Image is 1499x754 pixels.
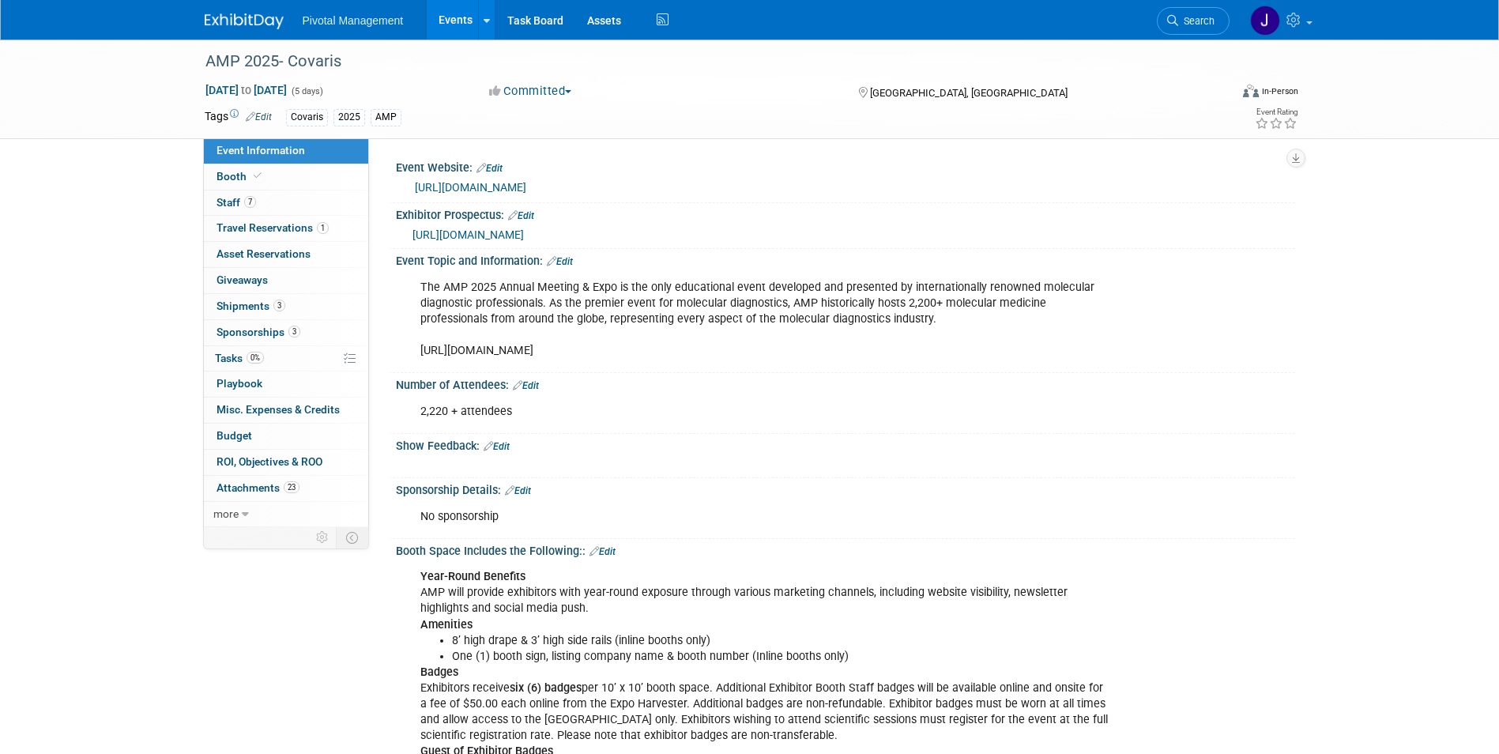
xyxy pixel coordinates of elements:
div: AMP 2025- Covaris [200,47,1206,76]
b: Badges [420,665,458,679]
div: Sponsorship Details: [396,478,1295,499]
a: Asset Reservations [204,242,368,267]
b: Amenities [420,618,473,631]
span: Attachments [217,481,299,494]
b: six (6) badges [510,681,582,695]
span: Pivotal Management [303,14,404,27]
a: Playbook [204,371,368,397]
a: Budget [204,424,368,449]
span: 3 [288,326,300,337]
a: more [204,502,368,527]
a: Attachments23 [204,476,368,501]
span: 3 [273,300,285,311]
span: [DATE] [DATE] [205,83,288,97]
div: Number of Attendees: [396,373,1295,394]
a: Shipments3 [204,294,368,319]
li: 8’ high drape & 3’ high side rails (inline booths only) [452,633,1112,649]
button: Committed [484,83,578,100]
a: Event Information [204,138,368,164]
a: Giveaways [204,268,368,293]
a: Tasks0% [204,346,368,371]
span: Giveaways [217,273,268,286]
span: Staff [217,196,256,209]
div: Event Rating [1255,108,1298,116]
td: Personalize Event Tab Strip [309,527,337,548]
td: Tags [205,108,272,126]
div: Event Topic and Information: [396,249,1295,270]
span: Asset Reservations [217,247,311,260]
td: Toggle Event Tabs [336,527,368,548]
a: Edit [484,441,510,452]
a: Edit [513,380,539,391]
span: [GEOGRAPHIC_DATA], [GEOGRAPHIC_DATA] [870,87,1068,99]
span: Event Information [217,144,305,156]
a: Edit [476,163,503,174]
a: Search [1157,7,1230,35]
span: Sponsorships [217,326,300,338]
span: 23 [284,481,299,493]
span: 0% [247,352,264,364]
div: No sponsorship [409,501,1121,533]
a: Edit [589,546,616,557]
span: to [239,84,254,96]
a: Edit [508,210,534,221]
a: Sponsorships3 [204,320,368,345]
span: ROI, Objectives & ROO [217,455,322,468]
span: Search [1178,15,1215,27]
a: Misc. Expenses & Credits [204,398,368,423]
span: Misc. Expenses & Credits [217,403,340,416]
div: 2,220 + attendees [409,396,1121,428]
a: Travel Reservations1 [204,216,368,241]
span: Booth [217,170,265,183]
div: Event Website: [396,156,1295,176]
div: In-Person [1261,85,1298,97]
i: Booth reservation complete [254,172,262,180]
span: (5 days) [290,86,323,96]
div: The AMP 2025 Annual Meeting & Expo is the only educational event developed and presented by inter... [409,272,1121,367]
div: AMP [371,109,401,126]
a: Edit [547,256,573,267]
a: Edit [246,111,272,123]
a: [URL][DOMAIN_NAME] [415,181,526,194]
a: Staff7 [204,190,368,216]
span: 7 [244,196,256,208]
a: Edit [505,485,531,496]
div: Booth Space Includes the Following:: [396,539,1295,560]
div: Covaris [286,109,328,126]
div: Event Format [1136,82,1299,106]
span: more [213,507,239,520]
span: Shipments [217,300,285,312]
span: Travel Reservations [217,221,329,234]
div: Show Feedback: [396,434,1295,454]
a: ROI, Objectives & ROO [204,450,368,475]
span: Tasks [215,352,264,364]
a: [URL][DOMAIN_NAME] [412,228,524,241]
a: Booth [204,164,368,190]
b: Year-Round Benefits [420,570,525,583]
div: Exhibitor Prospectus: [396,203,1295,224]
span: Playbook [217,377,262,390]
span: 1 [317,222,329,234]
img: Format-Inperson.png [1243,85,1259,97]
div: 2025 [333,109,365,126]
img: ExhibitDay [205,13,284,29]
img: Jessica Gatton [1250,6,1280,36]
li: One (1) booth sign, listing company name & booth number (Inline booths only) [452,649,1112,665]
span: Budget [217,429,252,442]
